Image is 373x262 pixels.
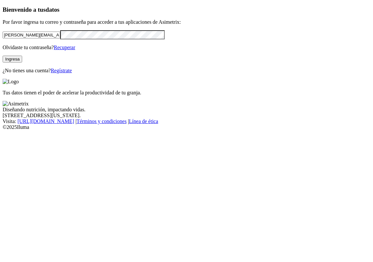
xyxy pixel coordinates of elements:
img: Logo [3,79,19,85]
div: Diseñando nutrición, impactando vidas. [3,107,370,113]
button: Ingresa [3,56,22,62]
div: © 2025 Iluma [3,124,370,130]
p: Tus datos tienen el poder de acelerar la productividad de tu granja. [3,90,370,96]
p: ¿No tienes una cuenta? [3,68,370,74]
h3: Bienvenido a tus [3,6,370,13]
div: Visita : | | [3,118,370,124]
a: Términos y condiciones [76,118,127,124]
a: [URL][DOMAIN_NAME] [18,118,74,124]
p: Por favor ingresa tu correo y contraseña para acceder a tus aplicaciones de Asimetrix: [3,19,370,25]
p: Olvidaste tu contraseña? [3,45,370,50]
a: Regístrate [51,68,72,73]
input: Tu correo [3,32,60,38]
a: Línea de ética [129,118,158,124]
img: Asimetrix [3,101,29,107]
a: Recuperar [54,45,75,50]
span: datos [46,6,60,13]
div: [STREET_ADDRESS][US_STATE]. [3,113,370,118]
